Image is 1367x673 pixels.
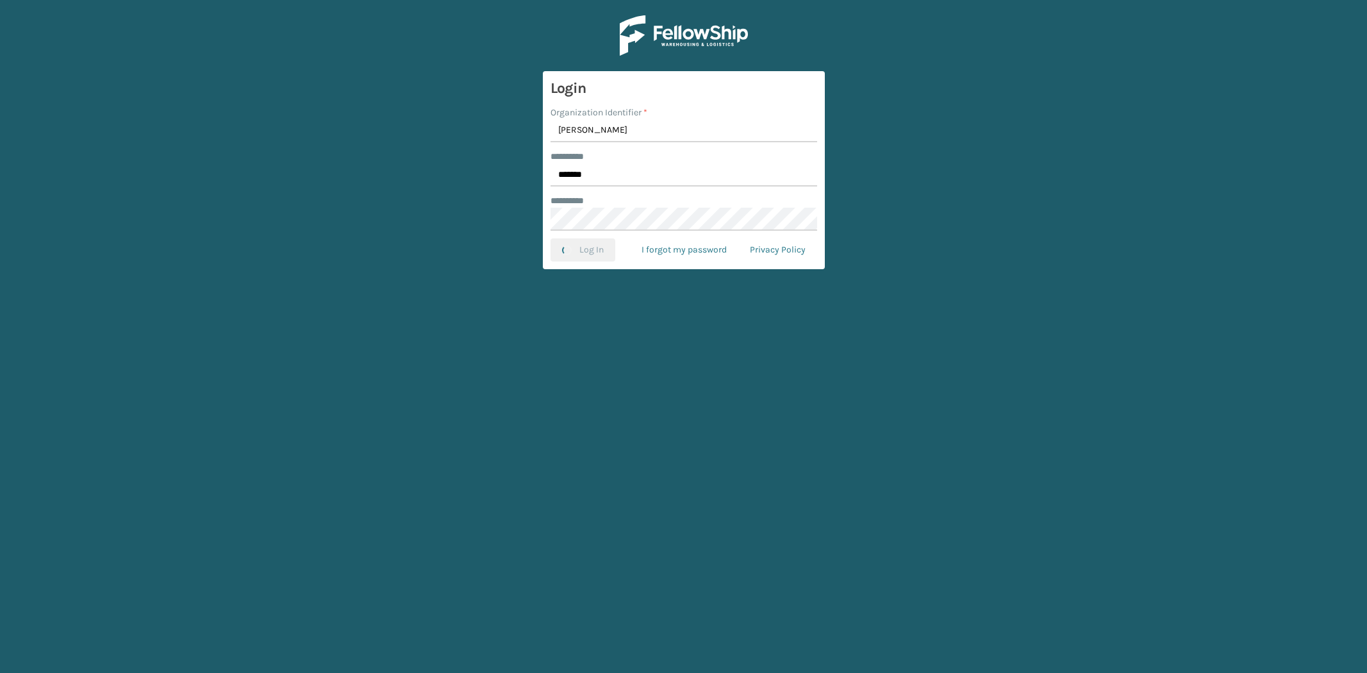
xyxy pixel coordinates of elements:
[551,238,615,262] button: Log In
[738,238,817,262] a: Privacy Policy
[551,106,647,119] label: Organization Identifier
[620,15,748,56] img: Logo
[630,238,738,262] a: I forgot my password
[551,79,817,98] h3: Login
